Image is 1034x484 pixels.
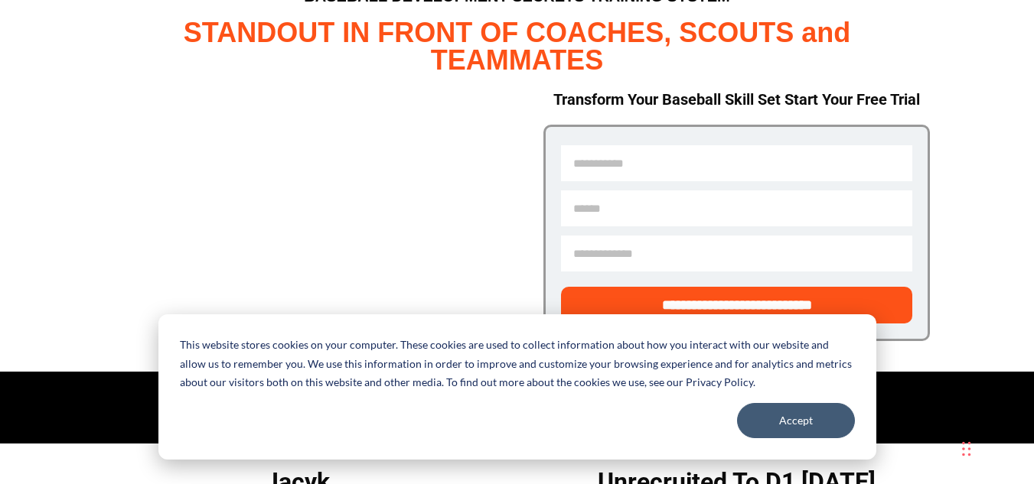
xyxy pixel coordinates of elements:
[96,114,499,340] iframe: HubSpot Video
[817,319,1034,484] iframe: Chat Widget
[158,314,876,460] div: Cookie banner
[184,17,850,76] span: STANDOUT IN FRONT OF COACHES, SCOUTS and TEAMMATES
[962,426,971,472] div: Drag
[180,336,855,392] p: This website stores cookies on your computer. These cookies are used to collect information about...
[737,403,855,438] button: Accept
[543,89,931,109] h2: Transform Your Baseball Skill Set Start Your Free Trial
